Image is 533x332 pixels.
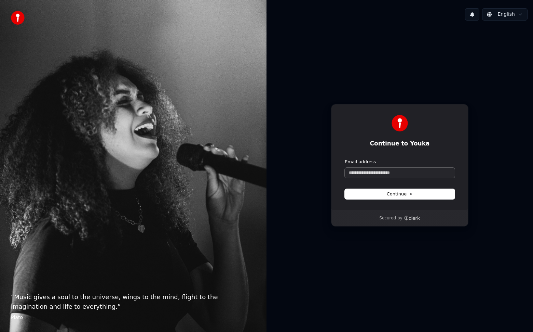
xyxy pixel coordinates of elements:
[345,140,455,148] h1: Continue to Youka
[345,189,455,199] button: Continue
[11,314,256,321] footer: Plato
[11,11,25,25] img: youka
[404,216,420,220] a: Clerk logo
[11,292,256,311] p: “ Music gives a soul to the universe, wings to the mind, flight to the imagination and life to ev...
[345,159,376,165] label: Email address
[379,216,402,221] p: Secured by
[392,115,408,131] img: Youka
[387,191,413,197] span: Continue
